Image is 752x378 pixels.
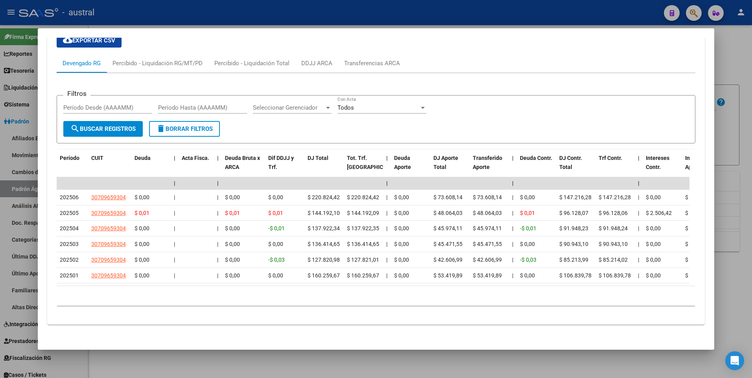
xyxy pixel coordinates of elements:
span: | [512,180,514,186]
span: | [512,241,513,247]
span: Deuda Contr. [520,155,552,161]
span: $ 0,00 [225,225,240,231]
span: $ 0,00 [268,241,283,247]
span: | [512,210,513,216]
span: 202504 [60,225,79,231]
span: $ 144.192,09 [347,210,379,216]
span: | [217,241,218,247]
span: Transferido Aporte [473,155,502,170]
span: $ 90.943,10 [559,241,588,247]
span: $ 0,00 [135,225,149,231]
span: $ 0,00 [394,194,409,200]
span: $ 0,00 [225,272,240,279]
span: $ 91.948,23 [559,225,588,231]
datatable-header-cell: Deuda Aporte [391,150,430,184]
span: | [638,272,639,279]
div: DDJJ ARCA [301,59,332,68]
datatable-header-cell: DJ Total [304,150,344,184]
span: Borrar Filtros [156,125,213,132]
span: $ 0,00 [685,257,700,263]
span: 202502 [60,257,79,263]
span: | [217,180,219,186]
span: 30709659304 [91,257,126,263]
span: $ 106.839,78 [559,272,592,279]
mat-icon: cloud_download [63,35,72,45]
span: $ 42.606,99 [433,257,463,263]
span: | [386,241,387,247]
span: $ 144.192,10 [308,210,340,216]
span: Deuda Aporte [394,155,411,170]
span: $ 160.259,67 [347,272,379,279]
span: | [174,194,175,200]
span: | [512,257,513,263]
span: $ 0,01 [268,210,283,216]
span: | [638,210,639,216]
span: $ 45.974,11 [433,225,463,231]
span: | [174,241,175,247]
span: Buscar Registros [70,125,136,132]
span: | [638,241,639,247]
span: Deuda [135,155,151,161]
span: $ 45.471,55 [473,241,502,247]
span: -$ 0,01 [520,225,536,231]
datatable-header-cell: DJ Aporte Total [430,150,470,184]
datatable-header-cell: Deuda Contr. [517,150,556,184]
div: Open Intercom Messenger [725,351,744,370]
span: $ 136.414,65 [347,241,379,247]
span: $ 0,00 [685,194,700,200]
span: DJ Contr. Total [559,155,582,170]
button: Exportar CSV [57,33,122,48]
span: Trf Contr. [599,155,622,161]
span: DJ Total [308,155,328,161]
button: Borrar Filtros [149,121,220,137]
span: | [386,194,387,200]
span: | [217,155,219,161]
span: | [174,180,175,186]
span: CUIT [91,155,103,161]
span: Intereses Contr. [646,155,669,170]
span: $ 0,00 [225,257,240,263]
span: | [217,257,218,263]
span: $ 0,00 [394,210,409,216]
span: -$ 0,01 [268,225,285,231]
span: $ 96.128,06 [599,210,628,216]
span: | [638,225,639,231]
span: Exportar CSV [63,37,115,44]
span: | [217,225,218,231]
span: $ 48.064,03 [433,210,463,216]
datatable-header-cell: Intereses Aporte [682,150,721,184]
span: $ 96.128,07 [559,210,588,216]
div: Devengado RG [63,59,101,68]
span: $ 45.471,55 [433,241,463,247]
span: $ 2.506,42 [646,210,672,216]
span: | [386,225,387,231]
span: $ 0,00 [268,272,283,279]
span: $ 0,00 [646,225,661,231]
span: | [174,272,175,279]
span: Deuda Bruta x ARCA [225,155,260,170]
span: | [217,194,218,200]
span: | [174,210,175,216]
span: | [386,210,387,216]
h3: Filtros [63,89,90,98]
span: Tot. Trf. [GEOGRAPHIC_DATA] [347,155,400,170]
datatable-header-cell: Deuda Bruta x ARCA [222,150,265,184]
datatable-header-cell: | [509,150,517,184]
span: | [217,210,218,216]
span: 202503 [60,241,79,247]
span: $ 127.821,01 [347,257,379,263]
span: $ 0,00 [135,194,149,200]
span: $ 0,00 [135,272,149,279]
datatable-header-cell: Intereses Contr. [643,150,682,184]
datatable-header-cell: | [635,150,643,184]
span: $ 0,00 [685,272,700,279]
span: $ 137.922,34 [308,225,340,231]
span: Dif DDJJ y Trf. [268,155,294,170]
datatable-header-cell: Trf Contr. [595,150,635,184]
span: | [386,155,388,161]
span: $ 53.419,89 [473,272,502,279]
span: $ 73.608,14 [433,194,463,200]
span: 202505 [60,210,79,216]
datatable-header-cell: Deuda [131,150,171,184]
span: 30709659304 [91,241,126,247]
